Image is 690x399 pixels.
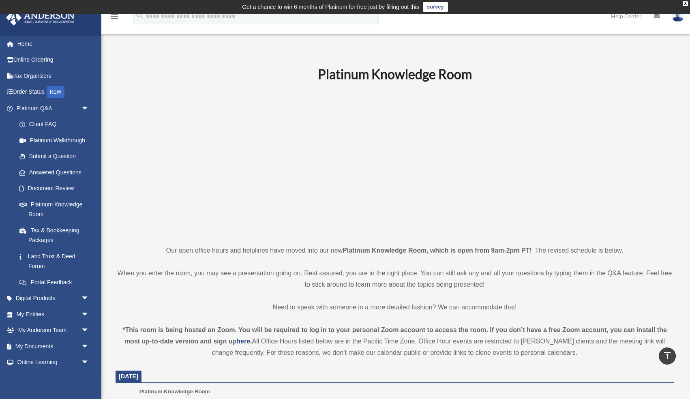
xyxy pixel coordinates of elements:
[236,338,250,345] a: here
[6,290,101,307] a: Digital Productsarrow_drop_down
[662,351,672,360] i: vertical_align_top
[4,10,77,26] img: Anderson Advisors Platinum Portal
[6,84,101,101] a: Order StatusNEW
[11,180,101,197] a: Document Review
[116,245,674,256] p: Our open office hours and helplines have moved into our new ! The revised schedule is below.
[6,322,101,339] a: My Anderson Teamarrow_drop_down
[135,11,144,20] i: search
[250,338,252,345] strong: .
[6,338,101,354] a: My Documentsarrow_drop_down
[683,1,688,6] div: close
[6,52,101,68] a: Online Ordering
[81,290,97,307] span: arrow_drop_down
[242,2,419,12] div: Get a chance to win 6 months of Platinum for free just by filling out this
[6,68,101,84] a: Tax Organizers
[11,222,101,248] a: Tax & Bookkeeping Packages
[47,86,64,98] div: NEW
[11,196,97,222] a: Platinum Knowledge Room
[6,36,101,52] a: Home
[139,388,210,395] span: Platinum Knowledge Room
[6,370,101,386] a: Billingarrow_drop_down
[11,248,101,274] a: Land Trust & Deed Forum
[318,66,472,82] b: Platinum Knowledge Room
[122,326,667,345] strong: *This room is being hosted on Zoom. You will be required to log in to your personal Zoom account ...
[116,302,674,313] p: Need to speak with someone in a more detailed fashion? We can accommodate that!
[11,132,101,148] a: Platinum Walkthrough
[81,338,97,355] span: arrow_drop_down
[81,322,97,339] span: arrow_drop_down
[423,2,448,12] a: survey
[659,348,676,365] a: vertical_align_top
[6,306,101,322] a: My Entitiesarrow_drop_down
[6,100,101,116] a: Platinum Q&Aarrow_drop_down
[11,164,101,180] a: Answered Questions
[109,14,119,21] a: menu
[11,116,101,133] a: Client FAQ
[11,148,101,165] a: Submit a Question
[81,370,97,387] span: arrow_drop_down
[672,10,684,22] img: User Pic
[109,11,119,21] i: menu
[81,306,97,323] span: arrow_drop_down
[343,247,529,254] strong: Platinum Knowledge Room, which is open from 9am-2pm PT
[6,354,101,371] a: Online Learningarrow_drop_down
[81,354,97,371] span: arrow_drop_down
[116,324,674,358] div: All Office Hours listed below are in the Pacific Time Zone. Office Hour events are restricted to ...
[11,274,101,290] a: Portal Feedback
[273,93,516,230] iframe: 231110_Toby_KnowledgeRoom
[81,100,97,117] span: arrow_drop_down
[116,268,674,290] p: When you enter the room, you may see a presentation going on. Rest assured, you are in the right ...
[119,373,138,380] span: [DATE]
